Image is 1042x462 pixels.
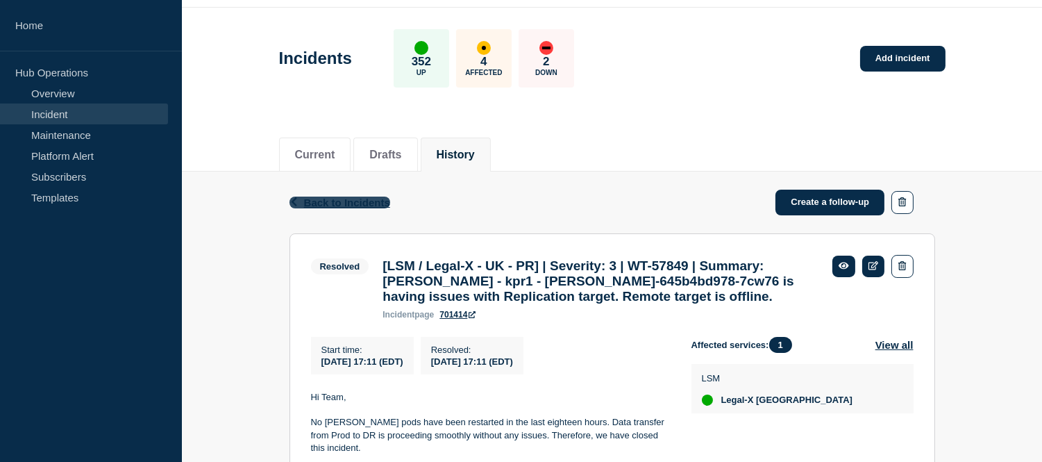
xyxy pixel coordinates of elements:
span: Legal-X [GEOGRAPHIC_DATA] [721,395,852,406]
p: No [PERSON_NAME] pods have been restarted in the last eighteen hours. Data transfer from Prod to ... [311,416,669,454]
span: [DATE] 17:11 (EDT) [431,356,513,367]
h1: Incidents [279,49,352,68]
p: LSM [702,373,852,383]
button: Current [295,149,335,161]
button: Drafts [369,149,401,161]
div: up [702,395,713,406]
div: down [539,41,553,55]
div: up [414,41,428,55]
span: [DATE] 17:11 (EDT) [321,356,403,367]
span: Affected services: [691,337,799,353]
span: Back to Incidents [304,197,390,208]
a: Add incident [860,46,946,72]
button: View all [875,337,914,353]
span: 1 [769,337,792,353]
p: Affected [465,69,502,76]
span: incident [383,310,414,320]
span: Resolved [311,258,369,274]
p: Start time : [321,345,403,355]
p: Down [535,69,557,76]
button: Back to Incidents [289,197,390,208]
p: Hi Team, [311,391,669,404]
p: Up [417,69,426,76]
h3: [LSM / Legal-X - UK - PR] | Severity: 3 | WT-57849 | Summary: [PERSON_NAME] - kpr1 - [PERSON_NAME... [383,258,818,304]
a: Create a follow-up [775,190,884,215]
p: Resolved : [431,345,513,355]
p: 352 [412,55,431,69]
p: 2 [543,55,549,69]
div: affected [477,41,491,55]
button: History [437,149,475,161]
p: page [383,310,434,320]
p: 4 [480,55,487,69]
a: 701414 [439,310,476,320]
